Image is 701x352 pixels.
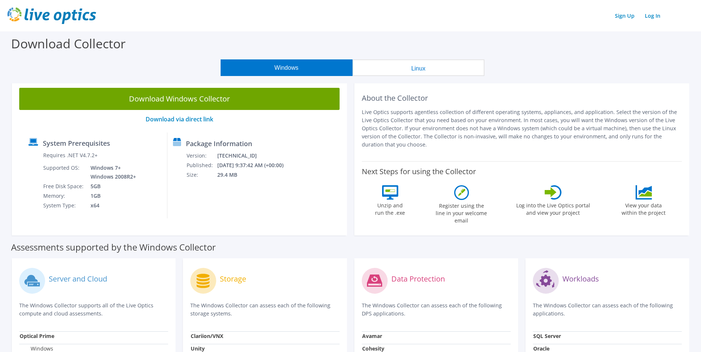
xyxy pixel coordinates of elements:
label: Assessments supported by the Windows Collector [11,244,216,251]
h2: About the Collector [362,94,682,103]
td: 29.4 MB [217,170,293,180]
td: x64 [85,201,137,210]
label: System Prerequisites [43,139,110,147]
td: [DATE] 9:37:42 AM (+00:00) [217,161,293,170]
td: Memory: [43,191,85,201]
label: Data Protection [391,275,445,283]
td: Free Disk Space: [43,182,85,191]
td: 1GB [85,191,137,201]
strong: Clariion/VNX [191,332,223,339]
strong: Optical Prime [20,332,54,339]
td: 5GB [85,182,137,191]
label: Download Collector [11,35,126,52]
label: Register using the line in your welcome email [434,200,489,224]
strong: SQL Server [533,332,561,339]
td: Windows 7+ Windows 2008R2+ [85,163,137,182]
p: The Windows Collector can assess each of the following applications. [533,301,682,318]
label: Workloads [562,275,599,283]
td: Supported OS: [43,163,85,182]
strong: Avamar [362,332,382,339]
strong: Unity [191,345,205,352]
td: Version: [186,151,217,161]
a: Log In [641,10,664,21]
button: Linux [353,59,484,76]
a: Download Windows Collector [19,88,340,110]
label: Storage [220,275,246,283]
img: live_optics_svg.svg [7,7,96,24]
td: Published: [186,161,217,170]
a: Download via direct link [146,115,213,123]
a: Sign Up [611,10,638,21]
p: The Windows Collector can assess each of the following DPS applications. [362,301,511,318]
td: Size: [186,170,217,180]
p: Live Optics supports agentless collection of different operating systems, appliances, and applica... [362,108,682,149]
p: The Windows Collector can assess each of the following storage systems. [190,301,339,318]
button: Windows [221,59,353,76]
td: System Type: [43,201,85,210]
label: Requires .NET V4.7.2+ [43,152,98,159]
label: Server and Cloud [49,275,107,283]
label: Unzip and run the .exe [373,200,407,217]
p: The Windows Collector supports all of the Live Optics compute and cloud assessments. [19,301,168,318]
td: [TECHNICAL_ID] [217,151,293,161]
label: View your data within the project [617,200,670,217]
strong: Cohesity [362,345,384,352]
strong: Oracle [533,345,549,352]
label: Next Steps for using the Collector [362,167,476,176]
label: Package Information [186,140,252,147]
label: Log into the Live Optics portal and view your project [516,200,591,217]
